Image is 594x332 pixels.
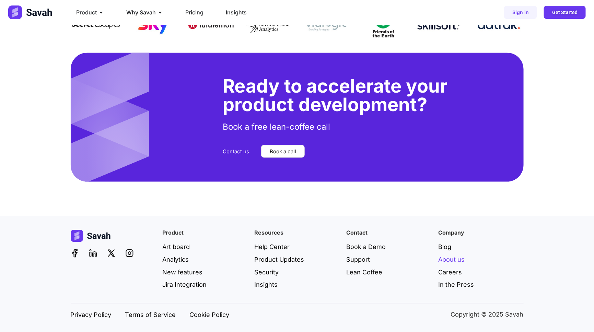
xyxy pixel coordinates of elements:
[255,268,279,277] span: Security
[261,145,305,158] a: Book a call
[76,8,97,16] span: Product
[552,10,578,15] span: Get Started
[347,230,432,235] h4: Contact
[347,255,432,264] a: Support
[255,242,290,251] span: Help Center
[163,255,189,264] span: Analytics
[163,280,248,289] a: Jira Integration
[163,242,190,251] span: Art board
[504,6,537,19] a: Sign in
[270,149,296,154] span: Book a call
[451,312,524,318] p: Copyright © 2025 Savah
[163,268,203,277] span: New features
[226,8,247,16] a: Insights
[255,255,340,264] a: Product Updates
[255,242,340,251] a: Help Center
[125,310,176,320] a: Terms of Service
[439,280,474,289] span: In the Press
[185,8,203,16] a: Pricing
[71,5,379,19] nav: Menu
[71,310,112,320] a: Privacy Policy
[255,230,340,235] h4: Resources
[347,255,370,264] span: Support
[439,230,524,235] h4: Company
[439,242,452,251] span: Blog
[223,121,516,133] p: Book a free lean-coffee call
[255,268,340,277] a: Security
[163,280,207,289] span: Jira Integration
[255,255,304,264] span: Product Updates
[439,280,524,289] a: In the Press
[439,268,462,277] span: Careers
[347,242,386,251] span: Book a Demo
[223,149,249,154] a: Contact us
[255,280,340,289] a: Insights
[163,255,248,264] a: Analytics
[255,280,278,289] span: Insights
[347,242,432,251] a: Book a Demo
[190,310,230,320] span: Cookie Policy
[512,10,529,15] span: Sign in
[347,268,383,277] span: Lean Coffee
[439,268,524,277] a: Careers
[439,242,524,251] a: Blog
[163,230,248,235] h4: Product
[439,255,465,264] span: About us
[560,299,594,332] iframe: Chat Widget
[163,242,248,251] a: Art board
[223,77,516,114] h2: Ready to accelerate your product development?
[544,6,586,19] a: Get Started
[71,5,379,19] div: Menu Toggle
[439,255,524,264] a: About us
[163,268,248,277] a: New features
[347,268,432,277] a: Lean Coffee
[126,8,156,16] span: Why Savah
